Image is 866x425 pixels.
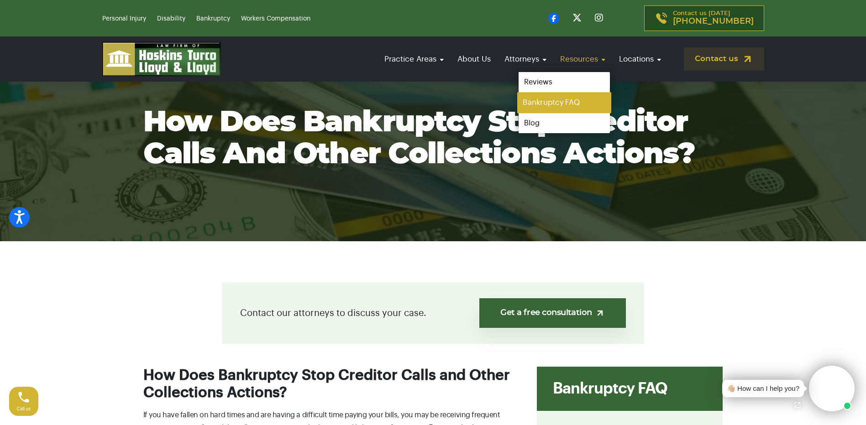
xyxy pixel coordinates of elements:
[143,107,723,171] h1: How Does Bankruptcy Stop Creditor Calls and Other Collections Actions?
[500,46,551,72] a: Attorneys
[102,42,221,76] img: logo
[479,298,626,328] a: Get a free consultation
[519,113,610,133] a: Blog
[537,367,723,411] div: Bankruptcy FAQ
[143,367,526,402] h2: How Does Bankruptcy Stop Creditor Calls and Other Collections Actions?
[673,17,754,26] span: [PHONE_NUMBER]
[453,46,495,72] a: About Us
[644,5,764,31] a: Contact us [DATE][PHONE_NUMBER]
[157,16,185,22] a: Disability
[380,46,448,72] a: Practice Areas
[241,16,310,22] a: Workers Compensation
[517,93,611,113] a: Bankruptcy FAQ
[673,10,754,26] p: Contact us [DATE]
[519,72,610,92] a: Reviews
[727,384,799,394] div: 👋🏼 How can I help you?
[614,46,666,72] a: Locations
[102,16,146,22] a: Personal Injury
[684,47,764,71] a: Contact us
[556,46,610,72] a: Resources
[788,395,807,415] a: Open chat
[17,406,31,411] span: Call us
[595,308,605,318] img: arrow-up-right-light.svg
[222,282,644,344] div: Contact our attorneys to discuss your case.
[196,16,230,22] a: Bankruptcy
